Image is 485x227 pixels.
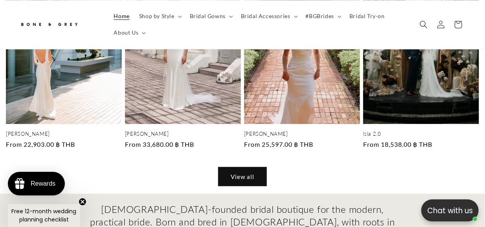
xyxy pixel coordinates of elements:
span: Bridal Try-on [349,13,385,20]
span: Free 12-month wedding planning checklist [12,207,77,223]
summary: Shop by Style [134,8,185,24]
span: Bridal Gowns [190,13,226,20]
a: View all products in the Ready-to-Wear Collection collection [219,167,266,186]
summary: #BGBrides [301,8,345,24]
a: Bone and Grey Bridal [17,15,101,34]
button: Close teaser [79,198,86,206]
span: Shop by Style [139,13,175,20]
summary: Search [415,16,432,33]
div: Free 12-month wedding planning checklistClose teaser [8,204,80,227]
a: [PERSON_NAME] [244,131,360,137]
a: Home [109,8,134,24]
button: Open chatbox [421,199,479,221]
summary: About Us [109,24,149,41]
span: Home [114,13,130,20]
a: [PERSON_NAME] [6,131,122,137]
summary: Bridal Gowns [185,8,236,24]
a: [PERSON_NAME] [125,131,241,137]
p: Chat with us [421,205,479,216]
img: Bone and Grey Bridal [20,18,79,31]
span: About Us [114,29,139,36]
a: Bridal Try-on [345,8,389,24]
span: #BGBrides [306,13,334,20]
span: Bridal Accessories [241,13,290,20]
a: Isla 2.0 [363,131,479,137]
summary: Bridal Accessories [236,8,301,24]
div: Rewards [31,180,55,187]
